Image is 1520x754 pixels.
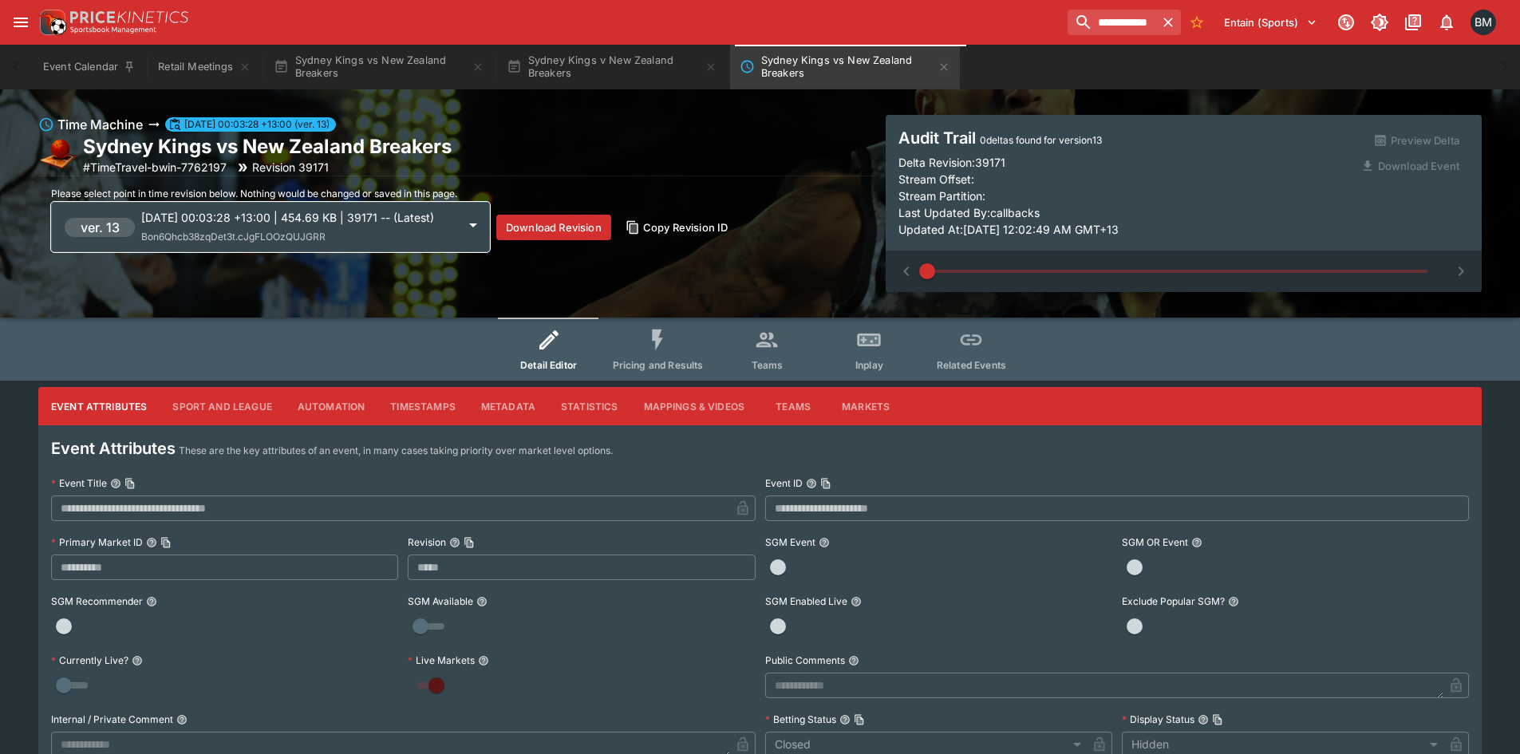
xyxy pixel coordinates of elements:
[497,45,727,89] button: Sydney Kings v New Zealand Breakers
[496,215,611,240] button: Download Revision
[1198,714,1209,725] button: Display StatusCopy To Clipboard
[848,655,859,666] button: Public Comments
[70,11,188,23] img: PriceKinetics
[34,45,145,89] button: Event Calendar
[51,476,107,490] p: Event Title
[51,438,176,459] h4: Event Attributes
[83,159,227,176] p: Copy To Clipboard
[765,594,847,608] p: SGM Enabled Live
[124,478,136,489] button: Copy To Clipboard
[141,231,326,243] span: Bon6Qhcb38zqDet3t.cJgFLOOzQUJGRR
[1122,535,1188,549] p: SGM OR Event
[631,387,758,425] button: Mappings & Videos
[468,387,548,425] button: Metadata
[1466,5,1501,40] button: Byron Monk
[980,134,1102,146] span: 0 deltas found for version 13
[160,387,284,425] button: Sport and League
[765,476,803,490] p: Event ID
[449,537,460,548] button: RevisionCopy To Clipboard
[613,359,704,371] span: Pricing and Results
[408,594,473,608] p: SGM Available
[829,387,902,425] button: Markets
[1365,8,1394,37] button: Toggle light/dark mode
[855,359,883,371] span: Inplay
[806,478,817,489] button: Event IDCopy To Clipboard
[285,387,378,425] button: Automation
[618,215,738,240] button: Copy Revision ID
[1399,8,1427,37] button: Documentation
[854,714,865,725] button: Copy To Clipboard
[51,594,143,608] p: SGM Recommender
[264,45,494,89] button: Sydney Kings vs New Zealand Breakers
[179,443,613,459] p: These are the key attributes of an event, in many cases taking priority over market level options.
[408,653,475,667] p: Live Markets
[1122,594,1225,608] p: Exclude Popular SGM?
[520,359,577,371] span: Detail Editor
[1184,10,1210,35] button: No Bookmarks
[1432,8,1461,37] button: Notifications
[765,535,815,549] p: SGM Event
[1332,8,1360,37] button: Connected to PK
[1214,10,1327,35] button: Select Tenant
[851,596,862,607] button: SGM Enabled Live
[252,159,329,176] p: Revision 39171
[81,218,120,237] h6: ver. 13
[898,128,1352,148] h4: Audit Trail
[757,387,829,425] button: Teams
[38,387,160,425] button: Event Attributes
[160,537,172,548] button: Copy To Clipboard
[730,45,960,89] button: Sydney Kings vs New Zealand Breakers
[1191,537,1202,548] button: SGM OR Event
[898,154,1005,171] p: Delta Revision: 39171
[765,713,836,726] p: Betting Status
[35,6,67,38] img: PriceKinetics Logo
[38,136,77,174] img: basketball.png
[57,115,143,134] h6: Time Machine
[146,596,157,607] button: SGM Recommender
[51,535,143,549] p: Primary Market ID
[6,8,35,37] button: open drawer
[51,713,173,726] p: Internal / Private Comment
[377,387,468,425] button: Timestamps
[839,714,851,725] button: Betting StatusCopy To Clipboard
[146,537,157,548] button: Primary Market IDCopy To Clipboard
[132,655,143,666] button: Currently Live?
[178,117,336,132] span: [DATE] 00:03:28 +13:00 (ver. 13)
[478,655,489,666] button: Live Markets
[141,209,457,226] p: [DATE] 00:03:28 +13:00 | 454.69 KB | 39171 -- (Latest)
[408,535,446,549] p: Revision
[176,714,188,725] button: Internal / Private Comment
[464,537,475,548] button: Copy To Clipboard
[1122,713,1194,726] p: Display Status
[820,478,831,489] button: Copy To Clipboard
[937,359,1006,371] span: Related Events
[110,478,121,489] button: Event TitleCopy To Clipboard
[898,171,1352,238] p: Stream Offset: Stream Partition: Last Updated By: callbacks Updated At: [DATE] 12:02:49 AM GMT+13
[819,537,830,548] button: SGM Event
[83,134,452,159] h2: Copy To Clipboard
[498,318,1023,381] div: Event type filters
[476,596,488,607] button: SGM Available
[548,387,631,425] button: Statistics
[1228,596,1239,607] button: Exclude Popular SGM?
[51,653,128,667] p: Currently Live?
[1471,10,1496,35] div: Byron Monk
[1068,10,1155,35] input: search
[752,359,784,371] span: Teams
[1212,714,1223,725] button: Copy To Clipboard
[51,188,457,199] span: Please select point in time revision below. Nothing would be changed or saved in this page.
[765,653,845,667] p: Public Comments
[148,45,260,89] button: Retail Meetings
[70,26,156,34] img: Sportsbook Management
